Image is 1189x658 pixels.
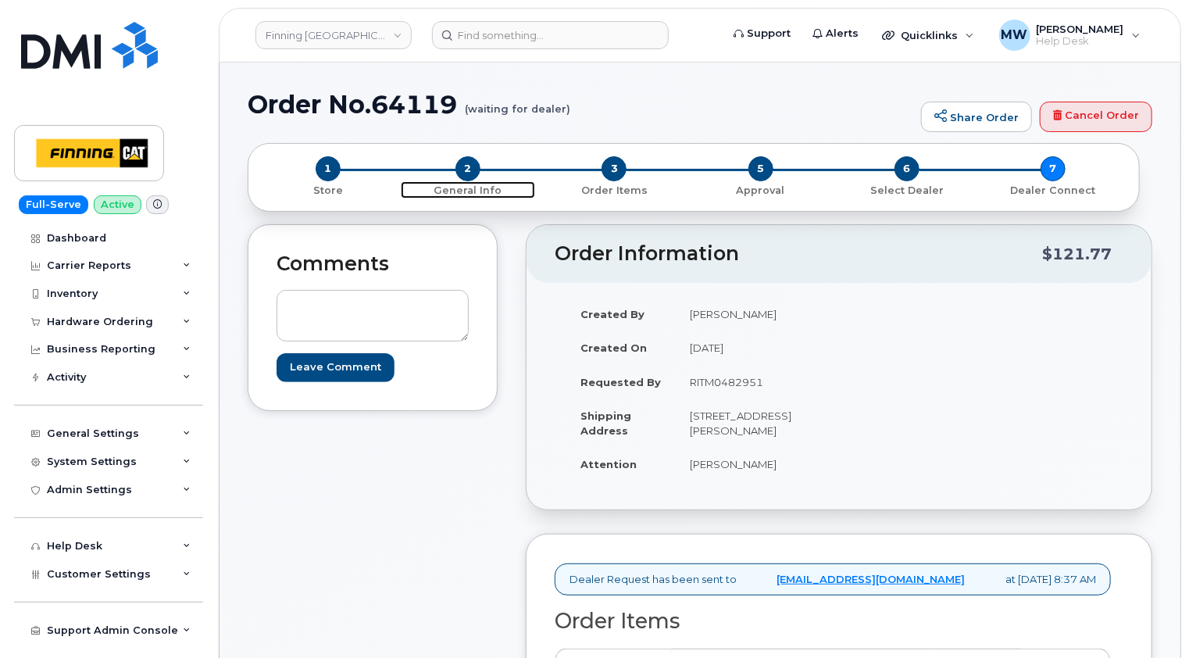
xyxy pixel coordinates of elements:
h1: Order No.64119 [248,91,913,118]
span: 5 [748,156,773,181]
p: Approval [694,184,827,198]
a: Share Order [921,102,1032,133]
small: (waiting for dealer) [465,91,570,115]
span: 6 [894,156,919,181]
p: Store [267,184,388,198]
a: Cancel Order [1040,102,1152,133]
h2: Order Items [555,610,1111,633]
div: $121.77 [1042,239,1112,269]
h2: Comments [277,253,469,275]
a: 2 General Info [395,181,541,198]
a: 3 Order Items [541,181,687,198]
strong: Shipping Address [580,409,631,437]
p: Select Dealer [840,184,973,198]
strong: Created On [580,342,647,354]
strong: Requested By [580,376,661,388]
strong: Attention [580,458,637,470]
a: 1 Store [261,181,395,198]
span: 2 [455,156,480,181]
p: Order Items [548,184,681,198]
td: [PERSON_NAME] [676,447,827,481]
a: [EMAIL_ADDRESS][DOMAIN_NAME] [777,572,966,587]
td: [DATE] [676,331,827,365]
strong: Created By [580,308,644,320]
span: 1 [316,156,341,181]
h2: Order Information [555,243,1042,265]
span: 3 [602,156,627,181]
a: 6 Select Dealer [834,181,980,198]
td: [STREET_ADDRESS][PERSON_NAME] [676,399,827,447]
td: RITM0482951 [676,365,827,399]
div: Dealer Request has been sent to at [DATE] 8:37 AM [555,563,1111,595]
td: [PERSON_NAME] [676,297,827,331]
a: 5 Approval [687,181,834,198]
p: General Info [401,184,534,198]
input: Leave Comment [277,353,395,382]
